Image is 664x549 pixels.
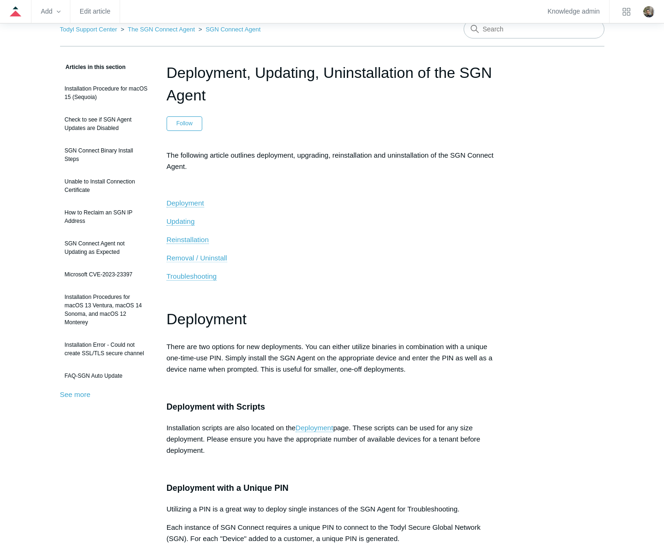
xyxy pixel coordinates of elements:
a: Troubleshooting [167,272,217,281]
span: Updating [167,217,195,225]
span: The following article outlines deployment, upgrading, reinstallation and uninstallation of the SG... [167,151,494,170]
input: Search [464,20,604,38]
zd-hc-trigger: Click your profile icon to open the profile menu [643,6,655,17]
a: SGN Connect Binary Install Steps [60,142,153,168]
li: Todyl Support Center [60,26,119,33]
span: Deployment with Scripts [167,402,265,412]
a: Installation Procedures for macOS 13 Ventura, macOS 14 Sonoma, and macOS 12 Monterey [60,288,153,331]
a: FAQ-SGN Auto Update [60,367,153,385]
button: Follow Article [167,116,203,130]
a: Deployment [167,199,204,207]
span: Deployment with a Unique PIN [167,483,289,493]
a: Check to see if SGN Agent Updates are Disabled [60,111,153,137]
a: The SGN Connect Agent [128,26,195,33]
span: Installation scripts are also located on the [167,424,296,432]
li: The SGN Connect Agent [119,26,197,33]
a: Todyl Support Center [60,26,117,33]
a: Installation Error - Could not create SSL/TLS secure channel [60,336,153,362]
a: Removal / Uninstall [167,254,227,262]
h1: Deployment, Updating, Uninstallation of the SGN Agent [167,61,498,107]
a: SGN Connect Agent [206,26,260,33]
span: Each instance of SGN Connect requires a unique PIN to connect to the Todyl Secure Global Network ... [167,523,481,542]
a: Deployment [296,424,333,432]
span: Articles in this section [60,64,126,70]
span: There are two options for new deployments. You can either utilize binaries in combination with a ... [167,343,493,373]
a: Microsoft CVE-2023-23397 [60,266,153,283]
li: SGN Connect Agent [197,26,260,33]
a: Edit article [80,9,110,14]
a: Reinstallation [167,236,209,244]
zd-hc-trigger: Add [41,9,61,14]
a: See more [60,390,91,398]
img: user avatar [643,6,655,17]
span: Deployment [167,311,247,328]
span: Troubleshooting [167,272,217,280]
a: Updating [167,217,195,226]
span: page. These scripts can be used for any size deployment. Please ensure you have the appropriate n... [167,424,481,454]
a: SGN Connect Agent not Updating as Expected [60,235,153,261]
a: How to Reclaim an SGN IP Address [60,204,153,230]
a: Knowledge admin [548,9,600,14]
span: Utilizing a PIN is a great way to deploy single instances of the SGN Agent for Troubleshooting. [167,505,460,513]
a: Unable to Install Connection Certificate [60,173,153,199]
a: Installation Procedure for macOS 15 (Sequoia) [60,80,153,106]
